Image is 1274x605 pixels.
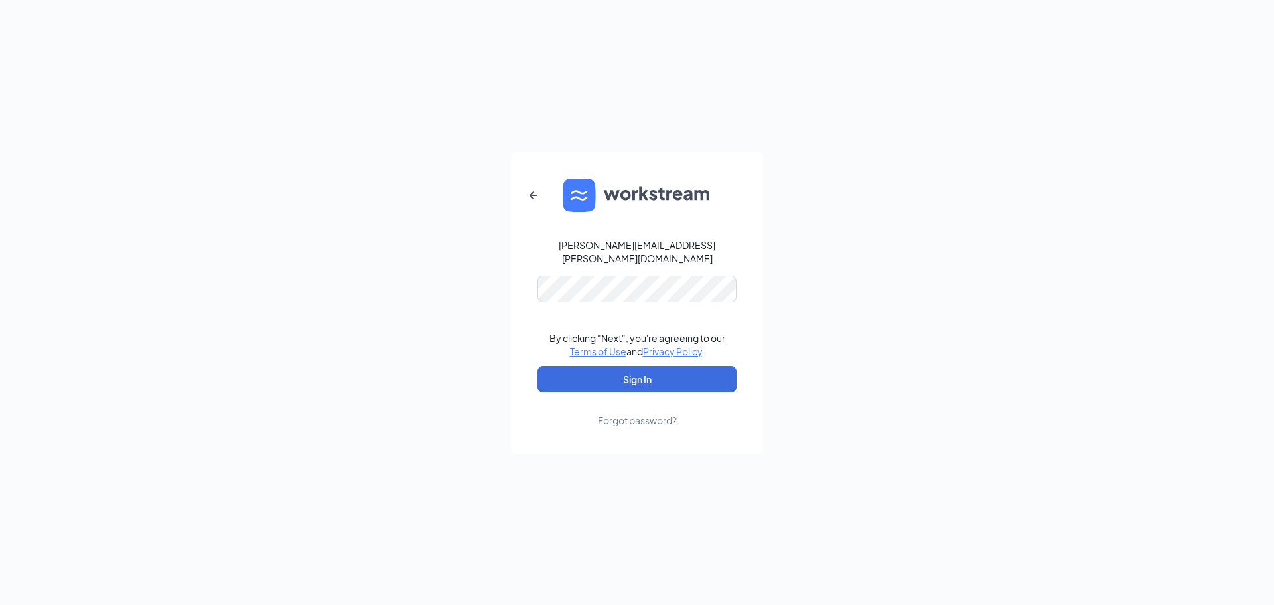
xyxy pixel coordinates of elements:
div: Forgot password? [598,414,677,427]
button: Sign In [537,366,737,392]
img: WS logo and Workstream text [563,179,711,212]
button: ArrowLeftNew [518,179,549,211]
a: Forgot password? [598,392,677,427]
svg: ArrowLeftNew [526,187,541,203]
a: Terms of Use [570,345,626,357]
a: Privacy Policy [643,345,702,357]
div: [PERSON_NAME][EMAIL_ADDRESS][PERSON_NAME][DOMAIN_NAME] [537,238,737,265]
div: By clicking "Next", you're agreeing to our and . [549,331,725,358]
